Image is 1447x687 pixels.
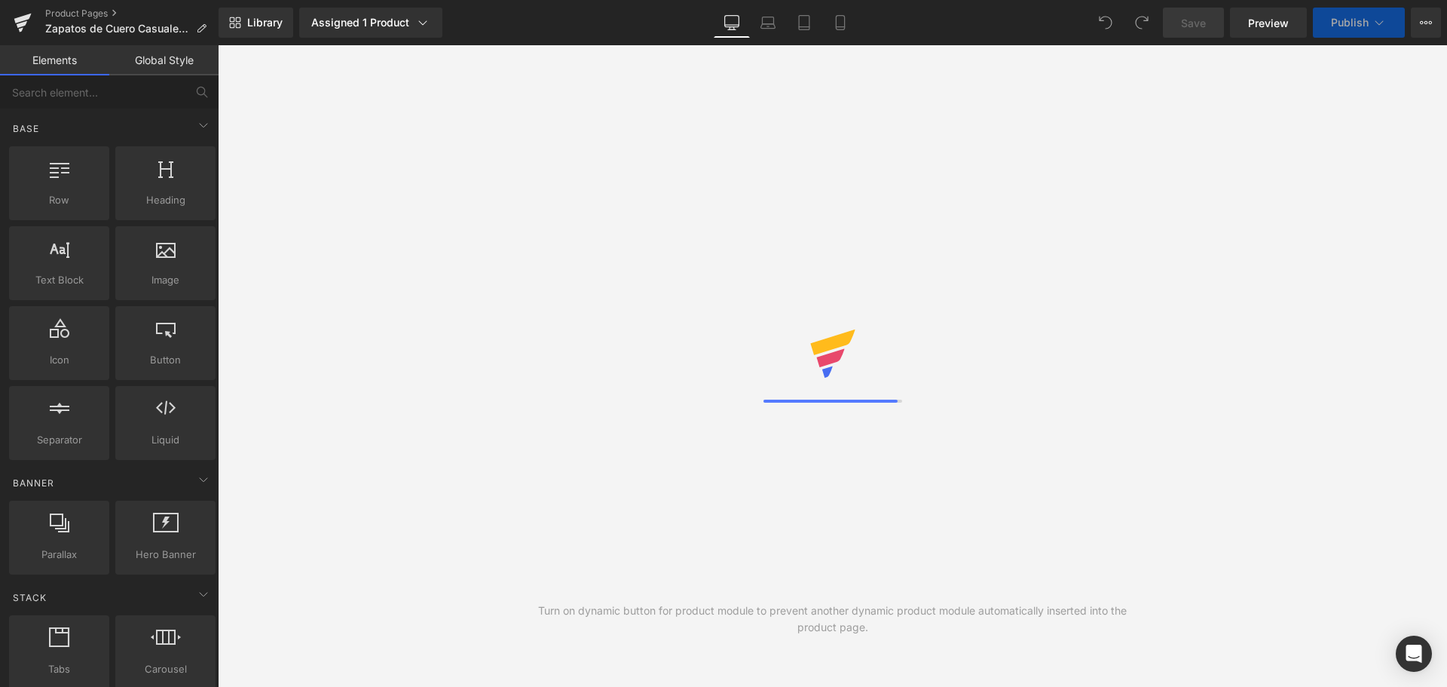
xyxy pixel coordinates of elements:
span: Icon [14,352,105,368]
span: Banner [11,476,56,490]
span: Save [1181,15,1206,31]
span: Image [120,272,211,288]
span: Liquid [120,432,211,448]
span: Heading [120,192,211,208]
span: Row [14,192,105,208]
span: Preview [1248,15,1289,31]
span: Parallax [14,547,105,563]
a: Desktop [714,8,750,38]
div: Open Intercom Messenger [1396,636,1432,672]
a: Mobile [822,8,858,38]
button: More [1411,8,1441,38]
a: Laptop [750,8,786,38]
span: Base [11,121,41,136]
span: Hero Banner [120,547,211,563]
div: Assigned 1 Product [311,15,430,30]
button: Redo [1127,8,1157,38]
span: Separator [14,432,105,448]
span: Text Block [14,272,105,288]
span: Button [120,352,211,368]
div: Turn on dynamic button for product module to prevent another dynamic product module automatically... [525,603,1140,636]
span: Library [247,16,283,29]
span: Stack [11,590,48,605]
span: Zapatos de Cuero Casuales y Elegantes para Hombre [45,23,190,35]
span: Tabs [14,661,105,677]
a: New Library [219,8,293,38]
a: Preview [1230,8,1307,38]
button: Publish [1313,8,1405,38]
button: Undo [1091,8,1121,38]
span: Publish [1331,17,1369,29]
a: Global Style [109,45,219,75]
span: Carousel [120,661,211,677]
a: Tablet [786,8,822,38]
a: Product Pages [45,8,219,20]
